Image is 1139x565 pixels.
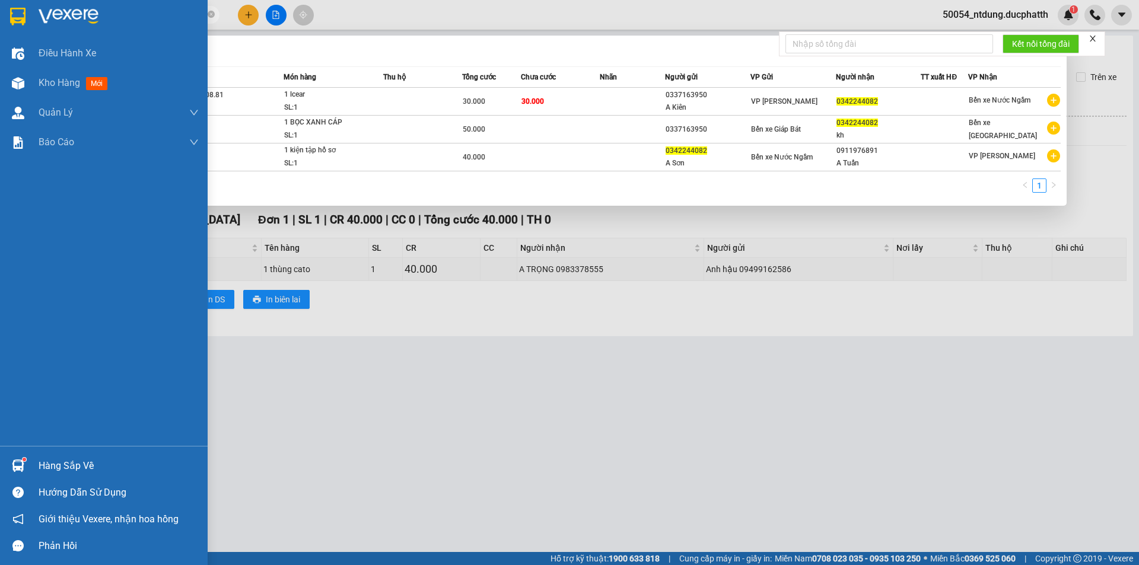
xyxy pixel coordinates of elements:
span: VP Gửi [750,73,773,81]
span: 0342244082 [836,119,878,127]
span: TT xuất HĐ [921,73,957,81]
span: close-circle [208,9,215,21]
span: Bến xe Nước Ngầm [751,153,813,161]
span: message [12,540,24,551]
span: 0342244082 [836,97,878,106]
span: 40.000 [463,153,485,161]
span: Kho hàng [39,77,80,88]
div: Hàng sắp về [39,457,199,475]
button: Kết nối tổng đài [1003,34,1079,53]
span: 30.000 [521,97,544,106]
span: question-circle [12,487,24,498]
button: right [1046,178,1061,193]
span: Thu hộ [383,73,406,81]
span: VP [PERSON_NAME] [751,97,817,106]
img: warehouse-icon [12,107,24,119]
span: Món hàng [284,73,316,81]
span: plus-circle [1047,94,1060,107]
li: Next Page [1046,178,1061,193]
div: kh [836,129,921,142]
img: warehouse-icon [12,459,24,472]
span: close-circle [208,11,215,18]
li: Previous Page [1018,178,1032,193]
div: 0911976891 [836,145,921,157]
span: Bến xe Nước Ngầm [969,96,1030,104]
div: SL: 1 [284,101,373,114]
img: logo-vxr [10,8,26,25]
span: close [1089,34,1097,43]
span: Người gửi [665,73,698,81]
img: warehouse-icon [12,77,24,90]
div: 1 BỌC XANH CÁP [284,116,373,129]
span: left [1022,181,1029,189]
span: Giới thiệu Vexere, nhận hoa hồng [39,512,179,526]
input: Nhập số tổng đài [785,34,993,53]
span: Chưa cước [521,73,556,81]
span: right [1050,181,1057,189]
span: Báo cáo [39,135,74,149]
div: A Kiên [666,101,750,114]
div: 1 lcear [284,88,373,101]
div: SL: 1 [284,157,373,170]
a: 1 [1033,179,1046,192]
span: 30.000 [463,97,485,106]
span: 50.000 [463,125,485,133]
span: plus-circle [1047,149,1060,162]
span: Kết nối tổng đài [1012,37,1070,50]
div: A Tuấn [836,157,921,170]
span: Quản Lý [39,105,73,120]
div: 0337163950 [666,123,750,136]
span: mới [86,77,107,90]
span: Điều hành xe [39,46,96,60]
div: A Sơn [666,157,750,170]
span: Nhãn [600,73,617,81]
div: 1 kiện tập hồ sơ [284,144,373,157]
span: plus-circle [1047,122,1060,135]
span: VP Nhận [968,73,997,81]
div: 0337163950 [666,89,750,101]
span: down [189,108,199,117]
div: Phản hồi [39,537,199,555]
span: Bến xe Giáp Bát [751,125,801,133]
sup: 1 [23,458,26,461]
div: Hướng dẫn sử dụng [39,484,199,502]
span: 0342244082 [666,146,707,155]
img: solution-icon [12,136,24,149]
button: left [1018,178,1032,193]
span: VP [PERSON_NAME] [969,152,1035,160]
span: notification [12,513,24,525]
li: 1 [1032,178,1046,193]
div: SL: 1 [284,129,373,142]
span: Tổng cước [462,73,496,81]
span: Người nhận [836,73,874,81]
span: Bến xe [GEOGRAPHIC_DATA] [969,119,1037,140]
img: warehouse-icon [12,47,24,60]
span: down [189,138,199,147]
